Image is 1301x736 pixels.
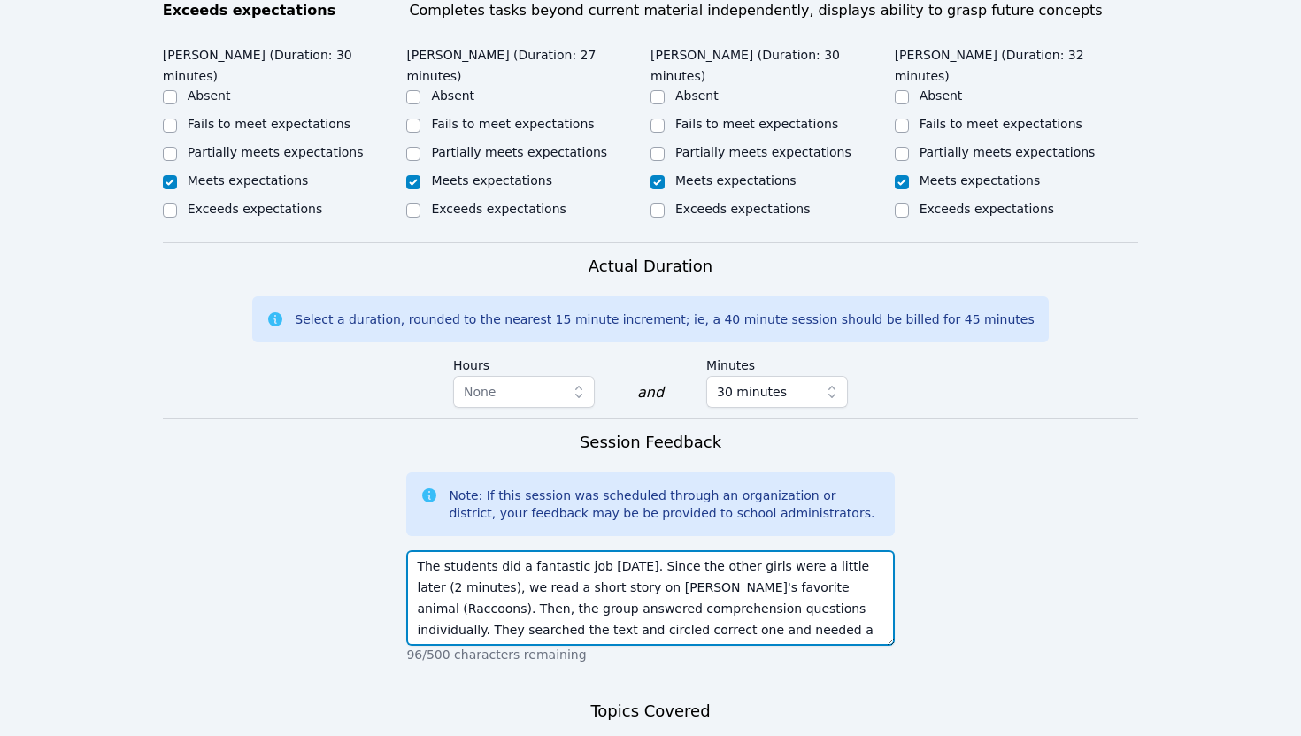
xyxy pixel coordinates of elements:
[431,145,607,159] label: Partially meets expectations
[295,310,1034,328] div: Select a duration, rounded to the nearest 15 minute increment; ie, a 40 minute session should be ...
[920,117,1082,131] label: Fails to meet expectations
[589,254,712,279] h3: Actual Duration
[675,117,838,131] label: Fails to meet expectations
[675,145,851,159] label: Partially meets expectations
[717,381,787,402] span: 30 minutes
[431,173,552,188] label: Meets expectations
[431,202,566,216] label: Exceeds expectations
[920,173,1041,188] label: Meets expectations
[453,349,595,376] label: Hours
[464,385,497,399] span: None
[675,173,797,188] label: Meets expectations
[188,145,364,159] label: Partially meets expectations
[590,699,710,724] h3: Topics Covered
[188,117,350,131] label: Fails to meet expectations
[706,349,848,376] label: Minutes
[920,145,1096,159] label: Partially meets expectations
[431,88,474,103] label: Absent
[453,376,595,408] button: None
[406,550,894,646] textarea: The students did a fantastic job [DATE]. Since the other girls were a little later (2 minutes), w...
[895,39,1139,87] legend: [PERSON_NAME] (Duration: 32 minutes)
[449,487,880,522] div: Note: If this session was scheduled through an organization or district, your feedback may be be ...
[431,117,594,131] label: Fails to meet expectations
[675,202,810,216] label: Exceeds expectations
[706,376,848,408] button: 30 minutes
[580,430,721,455] h3: Session Feedback
[188,202,322,216] label: Exceeds expectations
[920,202,1054,216] label: Exceeds expectations
[188,173,309,188] label: Meets expectations
[163,39,407,87] legend: [PERSON_NAME] (Duration: 30 minutes)
[406,39,650,87] legend: [PERSON_NAME] (Duration: 27 minutes)
[188,88,231,103] label: Absent
[675,88,719,103] label: Absent
[637,382,664,403] div: and
[650,39,895,87] legend: [PERSON_NAME] (Duration: 30 minutes)
[920,88,963,103] label: Absent
[406,646,894,663] p: 96/500 characters remaining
